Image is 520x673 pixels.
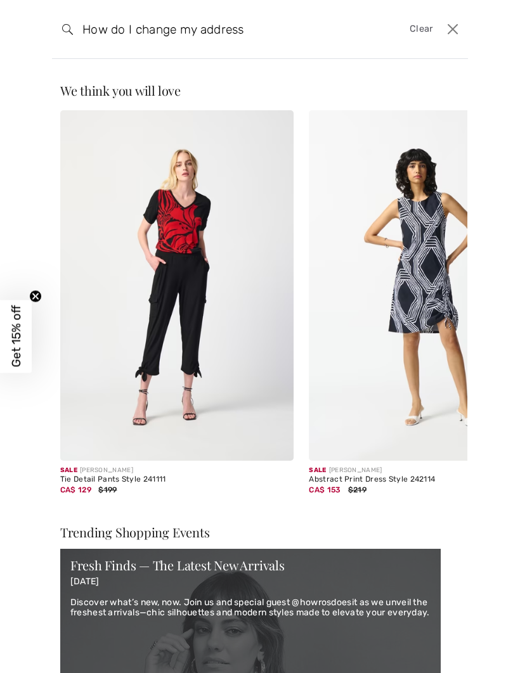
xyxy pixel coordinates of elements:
[348,485,367,494] span: $219
[9,305,23,368] span: Get 15% off
[70,577,431,587] p: [DATE]
[29,290,42,303] button: Close teaser
[60,82,181,99] span: We think you will love
[73,10,358,48] input: TYPE TO SEARCH
[60,526,460,539] div: Trending Shopping Events
[70,598,431,619] p: Discover what’s new, now. Join us and special guest @howrosdoesit as we unveil the freshest arriv...
[70,559,431,572] div: Fresh Finds — The Latest New Arrivals
[98,485,117,494] span: $199
[60,475,294,484] div: Tie Detail Pants Style 241111
[60,110,294,461] img: Tie Detail Pants Style 241111. Black
[443,19,463,39] button: Close
[60,466,77,474] span: Sale
[62,24,73,35] img: search the website
[309,466,326,474] span: Sale
[60,485,91,494] span: CA$ 129
[60,466,294,475] div: [PERSON_NAME]
[309,485,341,494] span: CA$ 153
[410,22,433,36] span: Clear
